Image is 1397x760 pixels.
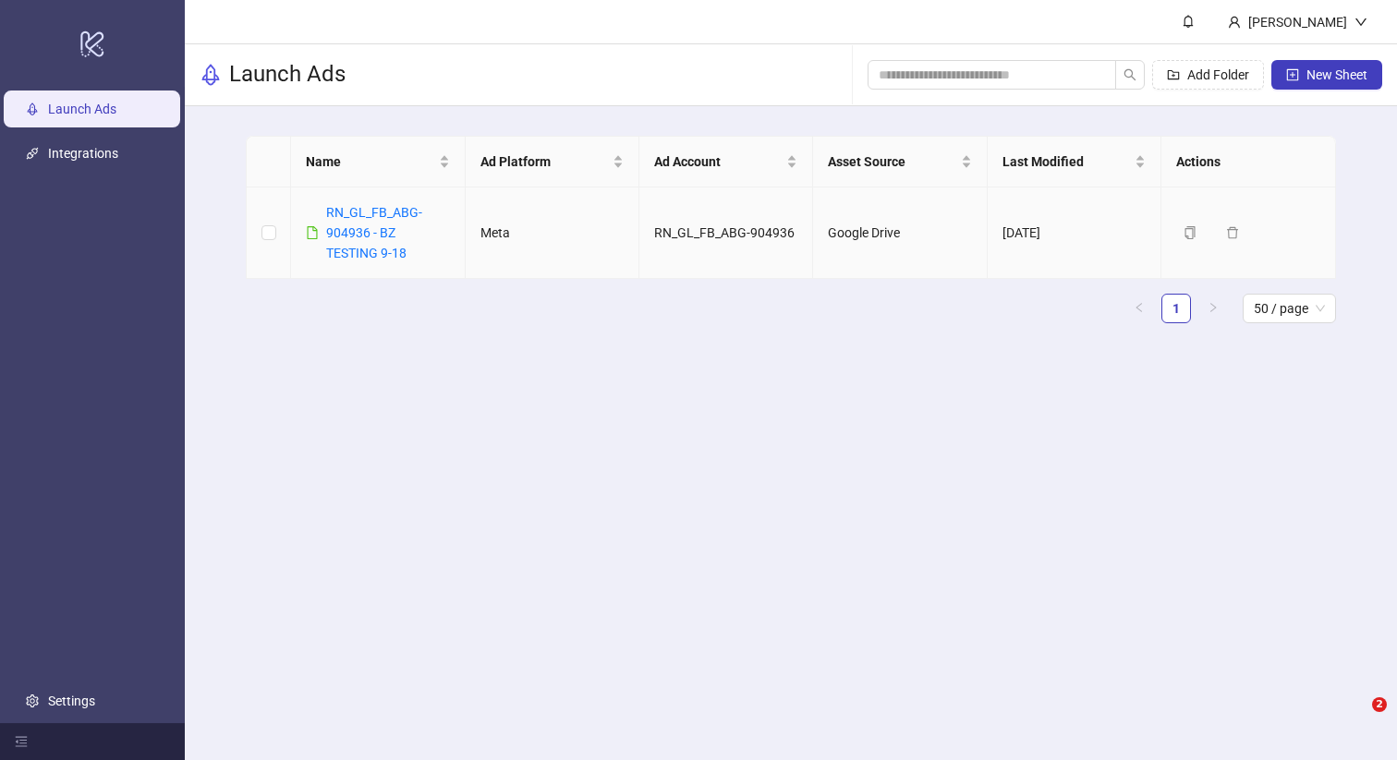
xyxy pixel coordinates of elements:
[1354,16,1367,29] span: down
[480,151,609,172] span: Ad Platform
[1162,295,1190,322] a: 1
[1241,12,1354,32] div: [PERSON_NAME]
[1208,302,1219,313] span: right
[1002,151,1131,172] span: Last Modified
[48,102,116,116] a: Launch Ads
[654,151,783,172] span: Ad Account
[1243,294,1336,323] div: Page Size
[306,226,319,239] span: file
[200,64,222,86] span: rocket
[1372,697,1387,712] span: 2
[306,151,434,172] span: Name
[988,137,1161,187] th: Last Modified
[828,151,956,172] span: Asset Source
[988,187,1161,279] td: [DATE]
[1334,697,1379,742] iframe: Intercom live chat
[1124,294,1154,323] button: left
[291,137,465,187] th: Name
[1124,68,1136,81] span: search
[1226,226,1239,239] span: delete
[1182,15,1195,28] span: bell
[1161,137,1335,187] th: Actions
[1134,302,1145,313] span: left
[466,137,639,187] th: Ad Platform
[1254,295,1325,322] span: 50 / page
[1167,68,1180,81] span: folder-add
[466,187,639,279] td: Meta
[1184,226,1197,239] span: copy
[639,137,813,187] th: Ad Account
[1271,60,1382,90] button: New Sheet
[1124,294,1154,323] li: Previous Page
[1187,67,1249,82] span: Add Folder
[15,735,28,748] span: menu-fold
[48,146,118,161] a: Integrations
[1228,16,1241,29] span: user
[813,137,987,187] th: Asset Source
[1306,67,1367,82] span: New Sheet
[1198,294,1228,323] button: right
[48,694,95,708] a: Settings
[1152,60,1264,90] button: Add Folder
[1198,294,1228,323] li: Next Page
[1161,294,1191,323] li: 1
[229,60,346,90] h3: Launch Ads
[326,205,422,260] a: RN_GL_FB_ABG-904936 - BZ TESTING 9-18
[813,187,987,279] td: Google Drive
[639,187,813,279] td: RN_GL_FB_ABG-904936
[1286,68,1299,81] span: plus-square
